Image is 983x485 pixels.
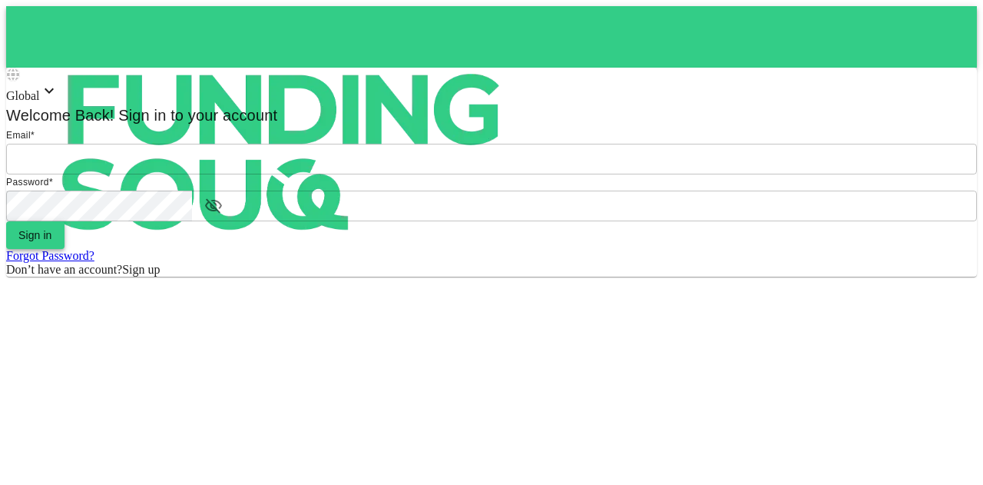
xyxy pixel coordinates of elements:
span: Password [6,177,49,188]
span: Welcome Back! [6,107,114,124]
a: Forgot Password? [6,249,94,262]
button: Sign in [6,221,65,249]
input: email [6,144,977,174]
span: Don’t have an account? [6,263,122,276]
span: Email [6,130,31,141]
div: Global [6,81,977,103]
input: password [6,191,192,221]
a: logo [6,6,977,68]
span: Sign in to your account [114,107,278,124]
img: logo [6,6,559,298]
span: Sign up [122,263,160,276]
